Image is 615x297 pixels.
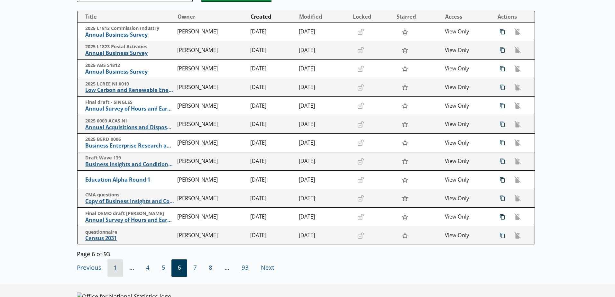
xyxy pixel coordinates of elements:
[442,226,491,245] td: View Only
[442,59,491,78] td: View Only
[248,41,296,60] td: [DATE]
[175,189,248,208] td: [PERSON_NAME]
[218,259,235,277] li: ...
[85,176,174,183] span: Education Alpha Round 1
[175,226,248,245] td: [PERSON_NAME]
[85,87,174,94] span: Low Carbon and Renewable Energy Economy Survey
[85,44,174,50] span: 2025 L1823 Postal Activities
[85,68,174,75] span: Annual Business Survey
[296,22,350,41] td: [DATE]
[85,62,174,68] span: 2025 ABS S1812
[296,78,350,97] td: [DATE]
[85,50,174,57] span: Annual Business Survey
[175,12,247,22] button: Owner
[442,171,491,189] td: View Only
[175,171,248,189] td: [PERSON_NAME]
[491,11,535,22] th: Actions
[85,99,174,105] span: Final draft - SINGLES
[187,259,203,277] button: 7
[175,22,248,41] td: [PERSON_NAME]
[175,41,248,60] td: [PERSON_NAME]
[85,142,174,149] span: Business Enterprise Research and Development
[203,259,219,277] button: 8
[443,12,491,22] button: Access
[85,198,174,205] span: Copy of Business Insights and Conditions Survey (BICS)
[296,189,350,208] td: [DATE]
[248,115,296,134] td: [DATE]
[175,152,248,171] td: [PERSON_NAME]
[398,211,412,223] button: Star
[296,208,350,226] td: [DATE]
[77,259,107,277] button: Previous
[248,208,296,226] td: [DATE]
[156,259,171,277] button: 5
[442,41,491,60] td: View Only
[248,96,296,115] td: [DATE]
[442,208,491,226] td: View Only
[296,134,350,152] td: [DATE]
[442,152,491,171] td: View Only
[255,259,280,277] button: Next
[85,32,174,38] span: Annual Business Survey
[140,259,156,277] button: 4
[398,44,412,56] button: Star
[235,259,255,277] button: 93
[297,12,349,22] button: Modified
[296,226,350,245] td: [DATE]
[248,171,296,189] td: [DATE]
[248,12,296,22] button: Created
[248,78,296,97] td: [DATE]
[398,192,412,204] button: Star
[85,192,174,198] span: CMA questions
[80,12,174,22] button: Title
[85,211,174,217] span: Final DEMO draft [PERSON_NAME]
[398,100,412,112] button: Star
[296,41,350,60] td: [DATE]
[394,12,442,22] button: Starred
[248,189,296,208] td: [DATE]
[248,152,296,171] td: [DATE]
[85,105,174,112] span: Annual Survey of Hours and Earnings ([PERSON_NAME])
[442,134,491,152] td: View Only
[398,174,412,186] button: Star
[85,161,174,168] span: Business Insights and Conditions Survey (BICS)
[248,226,296,245] td: [DATE]
[85,155,174,161] span: Draft Wave 139
[398,229,412,241] button: Star
[107,259,123,277] button: 1
[398,137,412,149] button: Star
[296,115,350,134] td: [DATE]
[442,22,491,41] td: View Only
[171,259,187,277] button: 6
[398,81,412,93] button: Star
[175,96,248,115] td: [PERSON_NAME]
[296,59,350,78] td: [DATE]
[175,115,248,134] td: [PERSON_NAME]
[85,235,174,242] span: Census 2031
[85,118,174,124] span: 2025 0003 ACAS NI
[248,22,296,41] td: [DATE]
[85,136,174,142] span: 2025 BERD 0006
[175,208,248,226] td: [PERSON_NAME]
[296,152,350,171] td: [DATE]
[248,134,296,152] td: [DATE]
[175,78,248,97] td: [PERSON_NAME]
[296,96,350,115] td: [DATE]
[175,134,248,152] td: [PERSON_NAME]
[123,259,140,277] li: ...
[398,118,412,130] button: Star
[248,59,296,78] td: [DATE]
[85,229,174,235] span: questionnaire
[350,12,393,22] button: Locked
[77,248,535,257] div: Page 6 of 93
[442,189,491,208] td: View Only
[398,63,412,75] button: Star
